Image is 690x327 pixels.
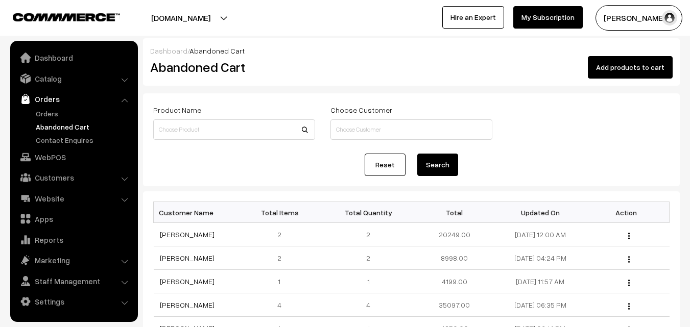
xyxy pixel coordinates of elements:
th: Total Quantity [325,202,411,223]
td: 2 [325,223,411,246]
a: Settings [13,292,134,311]
label: Choose Customer [330,105,392,115]
a: Orders [33,108,134,119]
input: Choose Product [153,119,315,140]
td: 2 [240,223,325,246]
div: / [150,45,673,56]
a: Apps [13,210,134,228]
td: 2 [240,246,325,270]
td: 4 [240,293,325,317]
a: Orders [13,90,134,108]
span: Abandoned Cart [189,46,245,55]
a: [PERSON_NAME] [160,254,215,262]
td: 2 [325,246,411,270]
td: [DATE] 11:57 AM [497,270,583,293]
a: Marketing [13,251,134,269]
a: WebPOS [13,148,134,166]
th: Total [411,202,497,223]
a: Reset [365,154,406,176]
img: Menu [628,280,630,286]
a: My Subscription [513,6,583,29]
td: 1 [325,270,411,293]
td: [DATE] 12:00 AM [497,223,583,246]
input: Choose Customer [330,119,492,140]
a: Reports [13,231,134,249]
img: user [662,10,677,26]
a: Staff Management [13,272,134,290]
td: 4199.00 [411,270,497,293]
th: Total Items [240,202,325,223]
a: Website [13,189,134,208]
a: [PERSON_NAME] [160,230,215,239]
h2: Abandoned Cart [150,59,314,75]
th: Updated On [497,202,583,223]
button: Search [417,154,458,176]
a: Customers [13,168,134,187]
button: [DOMAIN_NAME] [115,5,246,31]
td: 35097.00 [411,293,497,317]
a: [PERSON_NAME] [160,277,215,286]
a: Dashboard [13,48,134,67]
img: Menu [628,303,630,310]
a: COMMMERCE [13,10,102,22]
img: COMMMERCE [13,13,120,21]
td: 1 [240,270,325,293]
th: Action [583,202,669,223]
button: [PERSON_NAME] [596,5,682,31]
img: Menu [628,233,630,239]
button: Add products to cart [588,56,673,79]
a: Hire an Expert [442,6,504,29]
td: 8998.00 [411,246,497,270]
label: Product Name [153,105,201,115]
a: [PERSON_NAME] [160,300,215,309]
td: [DATE] 04:24 PM [497,246,583,270]
th: Customer Name [154,202,240,223]
img: Menu [628,256,630,263]
td: [DATE] 06:35 PM [497,293,583,317]
td: 20249.00 [411,223,497,246]
a: Catalog [13,69,134,88]
a: Contact Enquires [33,135,134,145]
a: Dashboard [150,46,187,55]
td: 4 [325,293,411,317]
a: Abandoned Cart [33,121,134,132]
